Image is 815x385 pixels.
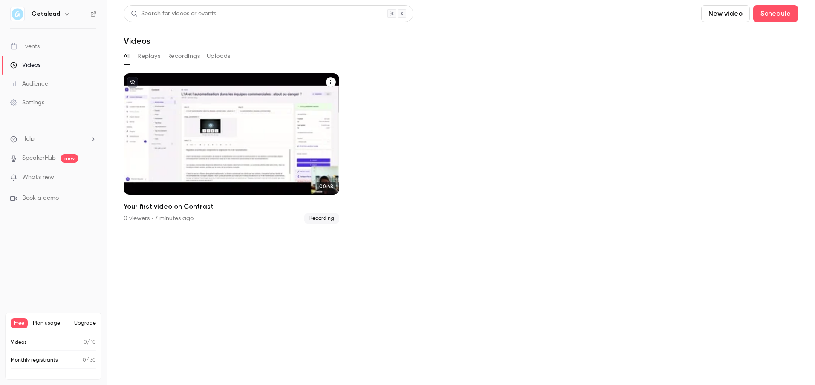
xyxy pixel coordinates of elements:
[11,7,24,21] img: Getalead
[22,173,54,182] span: What's new
[124,73,798,224] ul: Videos
[11,356,58,364] p: Monthly registrants
[11,318,28,328] span: Free
[11,339,27,346] p: Videos
[124,73,339,224] li: Your first video on Contrast
[124,36,150,46] h1: Videos
[127,77,138,88] button: unpublished
[137,49,160,63] button: Replays
[74,320,96,327] button: Upgrade
[84,340,87,345] span: 0
[317,182,336,191] span: 00:48
[33,320,69,327] span: Plan usage
[753,5,798,22] button: Schedule
[124,5,798,380] section: Videos
[124,49,130,63] button: All
[10,61,40,69] div: Videos
[10,135,96,144] li: help-dropdown-opener
[124,73,339,224] a: 00:48Your first video on Contrast0 viewers • 7 minutes agoRecording
[61,154,78,163] span: new
[86,174,96,181] iframe: Noticeable Trigger
[22,194,59,203] span: Book a demo
[207,49,231,63] button: Uploads
[124,214,194,223] div: 0 viewers • 7 minutes ago
[167,49,200,63] button: Recordings
[22,154,56,163] a: SpeakerHub
[10,98,44,107] div: Settings
[701,5,750,22] button: New video
[304,213,339,224] span: Recording
[124,201,339,212] h2: Your first video on Contrast
[32,10,60,18] h6: Getalead
[83,356,96,364] p: / 30
[83,358,86,363] span: 0
[10,42,40,51] div: Events
[22,135,35,144] span: Help
[10,80,48,88] div: Audience
[84,339,96,346] p: / 10
[131,9,216,18] div: Search for videos or events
